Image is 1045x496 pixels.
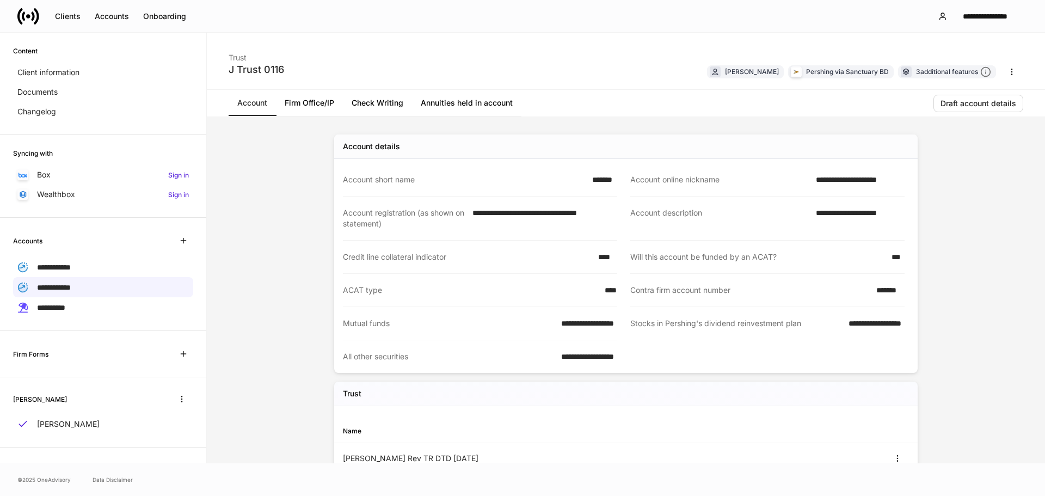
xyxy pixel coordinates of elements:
button: Onboarding [136,8,193,25]
a: WealthboxSign in [13,185,193,204]
div: Account registration (as shown on statement) [343,207,466,229]
p: Changelog [17,106,56,117]
div: Stocks in Pershing's dividend reinvestment plan [630,318,842,329]
a: Annuities held in account [412,90,521,116]
p: Documents [17,87,58,97]
div: [PERSON_NAME] [725,66,779,77]
button: Clients [48,8,88,25]
div: Account short name [343,174,586,185]
div: J Trust 0116 [229,63,284,76]
a: Changelog [13,102,193,121]
div: [PERSON_NAME] Rev TR DTD [DATE] [343,453,626,464]
img: oYqM9ojoZLfzCHUefNbBcWHcyDPbQKagtYciMC8pFl3iZXy3dU33Uwy+706y+0q2uJ1ghNQf2OIHrSh50tUd9HaB5oMc62p0G... [19,173,27,177]
div: Account details [343,141,400,152]
div: Draft account details [941,100,1016,107]
div: Contra firm account number [630,285,870,296]
div: Account description [630,207,809,229]
h6: Sign in [168,189,189,200]
a: Check Writing [343,90,412,116]
a: Client information [13,63,193,82]
button: Accounts [88,8,136,25]
h6: Content [13,46,38,56]
h6: [PERSON_NAME] [13,394,67,405]
div: Onboarding [143,13,186,20]
div: 3 additional features [916,66,991,78]
a: BoxSign in [13,165,193,185]
div: ACAT type [343,285,598,296]
div: Account online nickname [630,174,809,185]
div: Clients [55,13,81,20]
button: Draft account details [933,95,1023,112]
div: Credit line collateral indicator [343,252,592,262]
a: Documents [13,82,193,102]
h6: Syncing with [13,148,53,158]
div: Will this account be funded by an ACAT? [630,252,885,262]
h6: Sign in [168,170,189,180]
div: Trust [229,46,284,63]
p: Box [37,169,51,180]
div: Mutual funds [343,318,555,329]
a: Account [229,90,276,116]
div: Pershing via Sanctuary BD [806,66,889,77]
p: [PERSON_NAME] [37,419,100,430]
div: All other securities [343,351,555,362]
h5: Trust [343,388,361,399]
div: Accounts [95,13,129,20]
a: Firm Office/IP [276,90,343,116]
p: Client information [17,67,79,78]
span: © 2025 OneAdvisory [17,475,71,484]
p: Wealthbox [37,189,75,200]
a: Data Disclaimer [93,475,133,484]
h6: Accounts [13,236,42,246]
h6: Firm Forms [13,349,48,359]
div: Name [343,426,626,436]
a: [PERSON_NAME] [13,414,193,434]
